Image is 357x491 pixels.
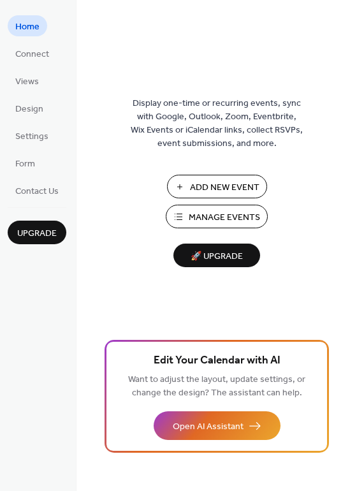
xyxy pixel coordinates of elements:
[8,221,66,244] button: Upgrade
[173,244,260,267] button: 🚀 Upgrade
[154,411,280,440] button: Open AI Assistant
[8,152,43,173] a: Form
[8,98,51,119] a: Design
[167,175,267,198] button: Add New Event
[181,248,252,265] span: 🚀 Upgrade
[128,371,305,402] span: Want to adjust the layout, update settings, or change the design? The assistant can help.
[8,125,56,146] a: Settings
[8,15,47,36] a: Home
[8,70,47,91] a: Views
[15,158,35,171] span: Form
[15,103,43,116] span: Design
[131,97,303,150] span: Display one-time or recurring events, sync with Google, Outlook, Zoom, Eventbrite, Wix Events or ...
[8,43,57,64] a: Connect
[15,48,49,61] span: Connect
[190,181,259,194] span: Add New Event
[8,180,66,201] a: Contact Us
[15,185,59,198] span: Contact Us
[189,211,260,224] span: Manage Events
[154,352,280,370] span: Edit Your Calendar with AI
[173,420,244,434] span: Open AI Assistant
[15,20,40,34] span: Home
[15,130,48,143] span: Settings
[15,75,39,89] span: Views
[166,205,268,228] button: Manage Events
[17,227,57,240] span: Upgrade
